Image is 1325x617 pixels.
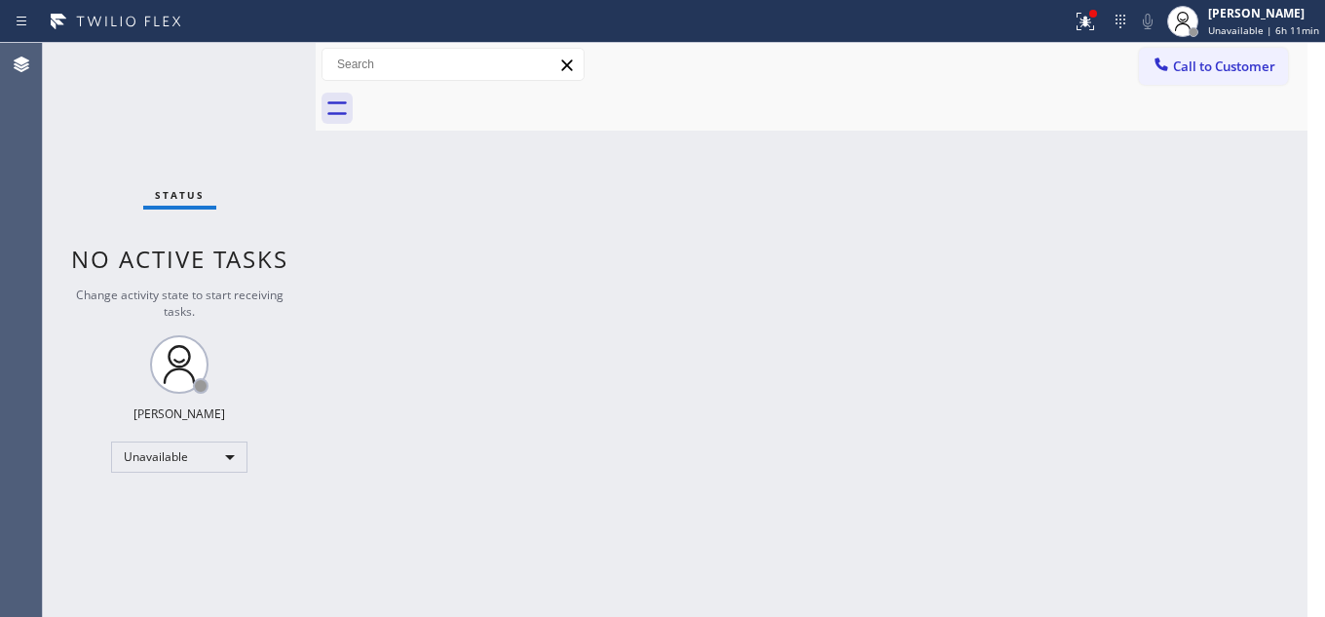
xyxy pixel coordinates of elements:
span: No active tasks [71,243,288,275]
span: Change activity state to start receiving tasks. [76,287,284,320]
button: Call to Customer [1139,48,1288,85]
div: [PERSON_NAME] [133,405,225,422]
span: Call to Customer [1173,58,1275,75]
span: Unavailable | 6h 11min [1208,23,1319,37]
input: Search [322,49,584,80]
div: [PERSON_NAME] [1208,5,1319,21]
span: Status [155,188,205,202]
div: Unavailable [111,442,247,473]
button: Mute [1134,8,1161,35]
